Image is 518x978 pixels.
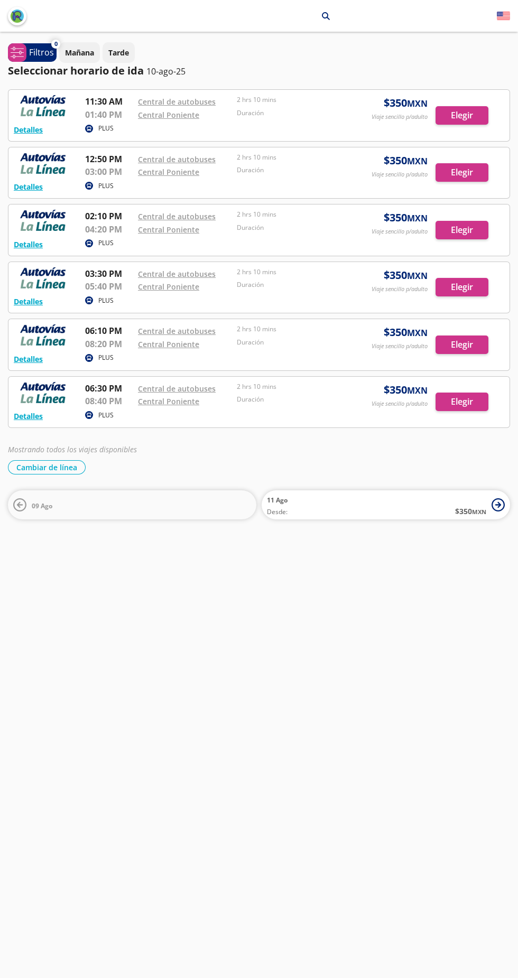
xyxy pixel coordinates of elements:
[98,238,114,248] p: PLUS
[146,65,186,78] p: 10-ago-25
[138,269,216,279] a: Central de autobuses
[138,396,199,406] a: Central Poniente
[32,501,52,510] span: 09 Ago
[8,43,57,62] button: 0Filtros
[108,47,129,58] p: Tarde
[14,124,43,135] button: Detalles
[14,353,43,365] button: Detalles
[98,296,114,305] p: PLUS
[455,506,486,517] span: $ 350
[262,490,510,519] button: 11 AgoDesde:$350MXN
[138,154,216,164] a: Central de autobuses
[138,339,199,349] a: Central Poniente
[29,46,54,59] p: Filtros
[14,411,43,422] button: Detalles
[138,97,216,107] a: Central de autobuses
[138,225,199,235] a: Central Poniente
[267,496,288,505] span: 11 Ago
[138,326,216,336] a: Central de autobuses
[98,411,114,420] p: PLUS
[59,42,100,63] button: Mañana
[14,181,43,192] button: Detalles
[98,181,114,191] p: PLUS
[14,239,43,250] button: Detalles
[8,444,137,454] em: Mostrando todos los viajes disponibles
[138,211,216,221] a: Central de autobuses
[267,507,288,517] span: Desde:
[14,296,43,307] button: Detalles
[103,42,135,63] button: Tarde
[8,460,86,474] button: Cambiar de línea
[54,40,58,49] span: 0
[191,11,226,22] p: Zitácuaro
[98,353,114,362] p: PLUS
[472,508,486,516] small: MXN
[497,10,510,23] button: English
[8,7,26,25] button: back
[8,490,256,519] button: 09 Ago
[138,167,199,177] a: Central Poniente
[239,11,314,22] p: [GEOGRAPHIC_DATA]
[138,384,216,394] a: Central de autobuses
[138,110,199,120] a: Central Poniente
[8,63,144,79] p: Seleccionar horario de ida
[65,47,94,58] p: Mañana
[98,124,114,133] p: PLUS
[138,282,199,292] a: Central Poniente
